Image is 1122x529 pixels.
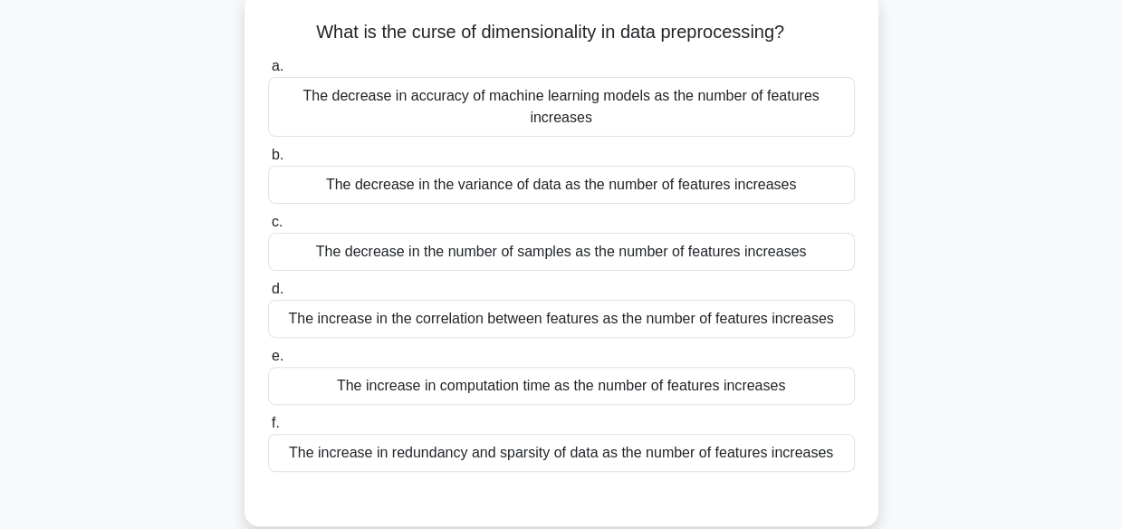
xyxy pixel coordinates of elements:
span: b. [272,147,283,162]
div: The increase in the correlation between features as the number of features increases [268,300,855,338]
div: The decrease in accuracy of machine learning models as the number of features increases [268,77,855,137]
span: a. [272,58,283,73]
div: The increase in computation time as the number of features increases [268,367,855,405]
span: f. [272,415,280,430]
h5: What is the curse of dimensionality in data preprocessing? [266,21,857,44]
div: The decrease in the variance of data as the number of features increases [268,166,855,204]
span: c. [272,214,283,229]
span: e. [272,348,283,363]
span: d. [272,281,283,296]
div: The increase in redundancy and sparsity of data as the number of features increases [268,434,855,472]
div: The decrease in the number of samples as the number of features increases [268,233,855,271]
